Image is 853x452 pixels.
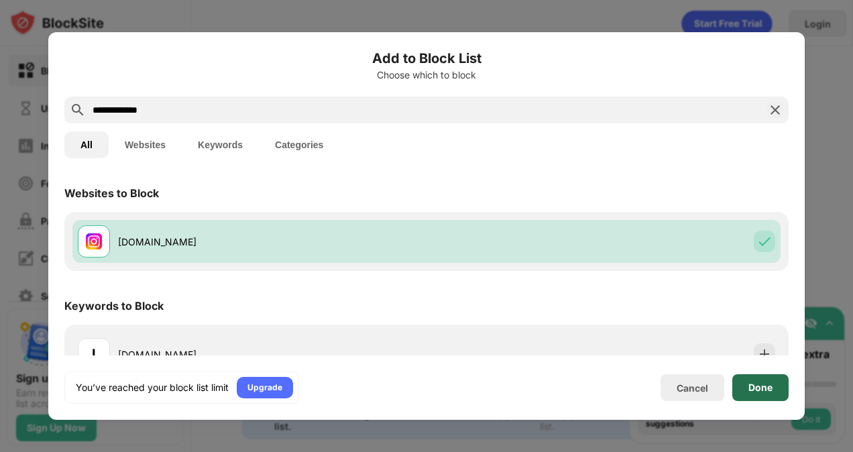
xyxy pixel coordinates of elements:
[92,344,96,364] div: I
[64,70,789,80] div: Choose which to block
[86,233,102,249] img: favicons
[182,131,259,158] button: Keywords
[767,102,783,118] img: search-close
[247,381,282,394] div: Upgrade
[70,102,86,118] img: search.svg
[64,299,164,313] div: Keywords to Block
[259,131,339,158] button: Categories
[64,48,789,68] h6: Add to Block List
[677,382,708,394] div: Cancel
[118,347,427,361] div: [DOMAIN_NAME]
[118,235,427,249] div: [DOMAIN_NAME]
[748,382,773,393] div: Done
[109,131,182,158] button: Websites
[64,131,109,158] button: All
[76,381,229,394] div: You’ve reached your block list limit
[64,186,159,200] div: Websites to Block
